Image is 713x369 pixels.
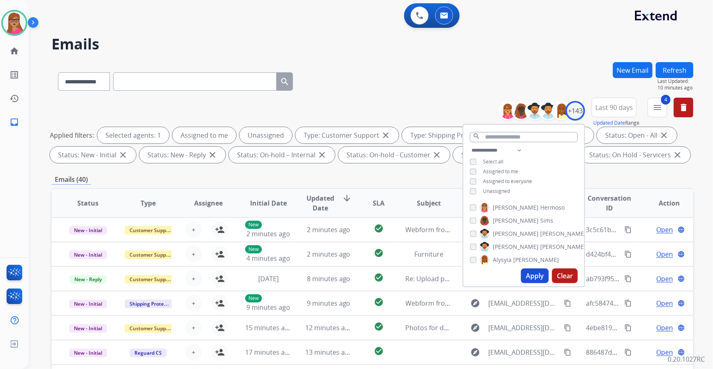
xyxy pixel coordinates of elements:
[246,229,290,238] span: 2 minutes ago
[483,168,518,175] span: Assigned to me
[483,158,503,165] span: Select all
[656,225,673,235] span: Open
[305,193,335,213] span: Updated Date
[9,46,19,56] mat-icon: home
[307,225,351,234] span: 2 minutes ago
[245,348,293,357] span: 17 minutes ago
[564,300,571,307] mat-icon: content_copy
[513,256,559,264] span: [PERSON_NAME]
[677,226,685,233] mat-icon: language
[125,324,178,333] span: Customer Support
[307,250,351,259] span: 2 minutes ago
[483,178,532,185] span: Assigned to everyone
[565,101,585,121] div: +143
[69,349,107,357] span: New - Initial
[471,298,481,308] mat-icon: explore
[668,354,705,364] p: 0.20.1027RC
[77,198,98,208] span: Status
[186,221,202,238] button: +
[586,299,705,308] span: afc58474-024c-4096-976d-a4fb876f5fee
[118,150,128,160] mat-icon: close
[648,98,667,117] button: 4
[656,62,693,78] button: Refresh
[245,294,262,302] p: New
[552,268,578,283] button: Clear
[192,225,195,235] span: +
[471,323,481,333] mat-icon: explore
[471,347,481,357] mat-icon: explore
[245,245,262,253] p: New
[673,150,682,160] mat-icon: close
[406,274,534,283] span: Re: Upload photos to continue your claim
[258,274,279,283] span: [DATE]
[9,94,19,103] mat-icon: history
[139,147,226,163] div: Status: New - Reply
[677,250,685,258] mat-icon: language
[229,147,335,163] div: Status: On-hold – Internal
[186,271,202,287] button: +
[307,274,351,283] span: 8 minutes ago
[215,249,225,259] mat-icon: person_add
[633,189,693,217] th: Action
[246,303,290,312] span: 9 minutes ago
[586,348,706,357] span: 886487dd-f077-4cce-bc1f-0766fe02269c
[406,323,483,332] span: Photos for damage claim
[186,295,202,311] button: +
[374,273,384,282] mat-icon: check_circle
[586,274,709,283] span: ab793f95-806d-429b-bb4b-35a2438f82f0
[679,103,688,112] mat-icon: delete
[374,346,384,356] mat-icon: check_circle
[489,298,560,308] span: [EMAIL_ADDRESS][DOMAIN_NAME]
[593,120,625,126] button: Updated Date
[51,174,91,185] p: Emails (40)
[97,127,169,143] div: Selected agents: 1
[624,226,632,233] mat-icon: content_copy
[473,132,480,140] mat-icon: search
[215,225,225,235] mat-icon: person_add
[406,225,591,234] span: Webform from [EMAIL_ADDRESS][DOMAIN_NAME] on [DATE]
[374,224,384,233] mat-icon: check_circle
[656,323,673,333] span: Open
[215,323,225,333] mat-icon: person_add
[295,127,399,143] div: Type: Customer Support
[69,226,107,235] span: New - Initial
[677,324,685,331] mat-icon: language
[215,347,225,357] mat-icon: person_add
[483,188,510,195] span: Unassigned
[656,249,673,259] span: Open
[307,299,351,308] span: 9 minutes ago
[69,324,107,333] span: New - Initial
[417,198,441,208] span: Subject
[9,70,19,80] mat-icon: list_alt
[317,150,327,160] mat-icon: close
[381,130,391,140] mat-icon: close
[624,349,632,356] mat-icon: content_copy
[489,323,560,333] span: [EMAIL_ADDRESS][DOMAIN_NAME]
[342,193,352,203] mat-icon: arrow_downward
[493,243,539,251] span: [PERSON_NAME]
[657,85,693,91] span: 10 minutes ago
[677,275,685,282] mat-icon: language
[194,198,223,208] span: Assignee
[597,127,677,143] div: Status: Open - All
[659,130,669,140] mat-icon: close
[192,298,195,308] span: +
[493,217,539,225] span: [PERSON_NAME]
[130,349,167,357] span: Reguard CS
[305,348,353,357] span: 13 minutes ago
[172,127,236,143] div: Assigned to me
[586,250,708,259] span: d424bf40-1a83-4c66-aa07-4dc35b5df78f
[186,246,202,262] button: +
[406,299,591,308] span: Webform from [EMAIL_ADDRESS][DOMAIN_NAME] on [DATE]
[69,275,107,284] span: New - Reply
[280,77,290,87] mat-icon: search
[453,147,578,163] div: Status: On Hold - Pending Parts
[125,300,181,308] span: Shipping Protection
[50,147,136,163] div: Status: New - Initial
[245,221,262,229] p: New
[656,298,673,308] span: Open
[338,147,450,163] div: Status: On-hold - Customer
[215,298,225,308] mat-icon: person_add
[374,322,384,331] mat-icon: check_circle
[69,300,107,308] span: New - Initial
